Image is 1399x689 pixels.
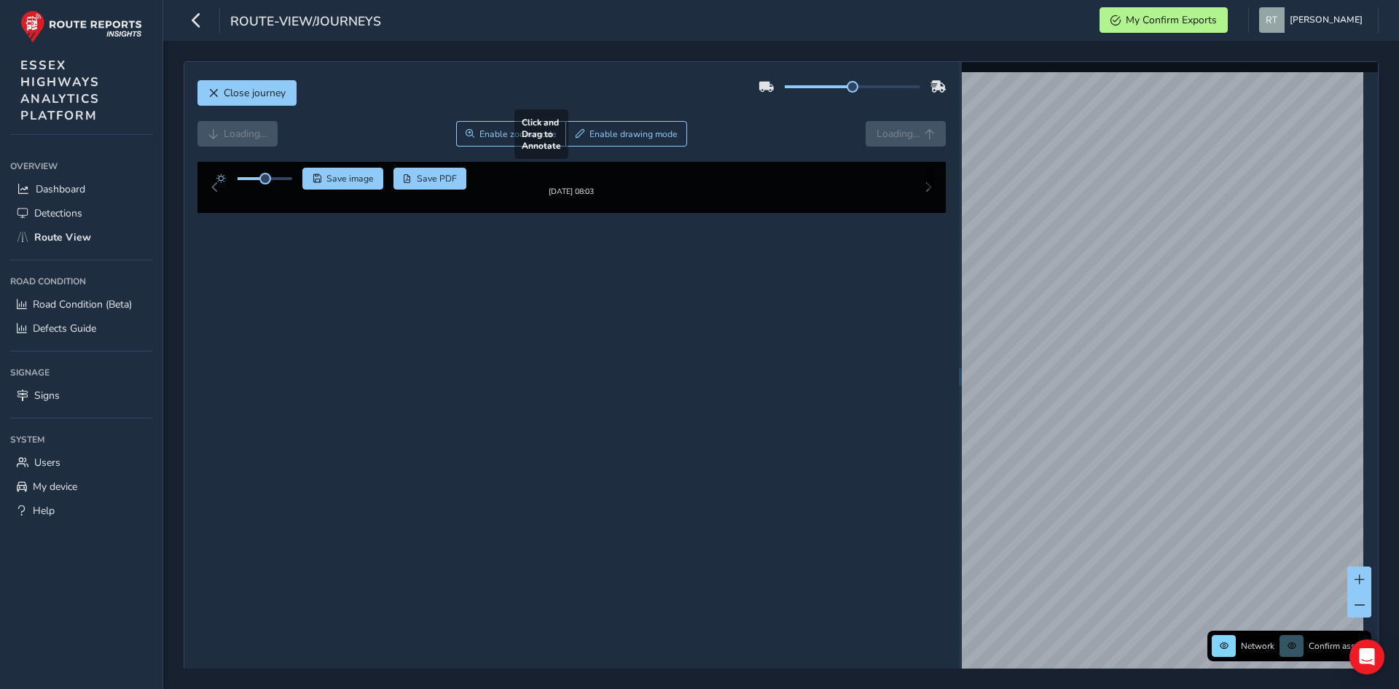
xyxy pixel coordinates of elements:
a: Users [10,451,152,475]
img: diamond-layout [1259,7,1285,33]
span: Help [33,504,55,518]
span: Save image [326,173,374,184]
span: Signs [34,389,60,402]
span: Enable drawing mode [589,128,678,140]
a: Help [10,499,152,523]
span: Network [1241,640,1274,652]
span: Confirm assets [1309,640,1367,652]
button: [PERSON_NAME] [1259,7,1368,33]
a: Defects Guide [10,316,152,340]
button: Draw [565,121,687,147]
a: Road Condition (Beta) [10,292,152,316]
span: My Confirm Exports [1126,13,1217,27]
img: rr logo [20,10,142,43]
div: Road Condition [10,270,152,292]
span: Defects Guide [33,322,96,335]
button: Save [302,168,383,190]
div: [DATE] 08:03 [527,198,616,209]
a: Detections [10,201,152,225]
div: Signage [10,362,152,384]
span: Close journey [224,86,286,100]
div: Open Intercom Messenger [1349,639,1384,674]
img: Thumbnail frame [527,184,616,198]
a: Signs [10,384,152,408]
a: Route View [10,225,152,249]
button: Close journey [197,80,297,106]
span: Enable zoom mode [479,128,557,140]
span: Route View [34,230,91,244]
span: ESSEX HIGHWAYS ANALYTICS PLATFORM [20,57,100,124]
button: PDF [393,168,467,190]
span: Detections [34,206,82,220]
span: route-view/journeys [230,12,381,33]
span: My device [33,480,77,494]
a: Dashboard [10,177,152,201]
button: My Confirm Exports [1100,7,1228,33]
div: Overview [10,155,152,177]
span: Users [34,456,60,470]
span: Save PDF [417,173,457,184]
button: Zoom [456,121,566,147]
a: My device [10,475,152,499]
span: [PERSON_NAME] [1290,7,1363,33]
div: System [10,429,152,451]
span: Dashboard [36,182,85,196]
span: Road Condition (Beta) [33,297,132,311]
